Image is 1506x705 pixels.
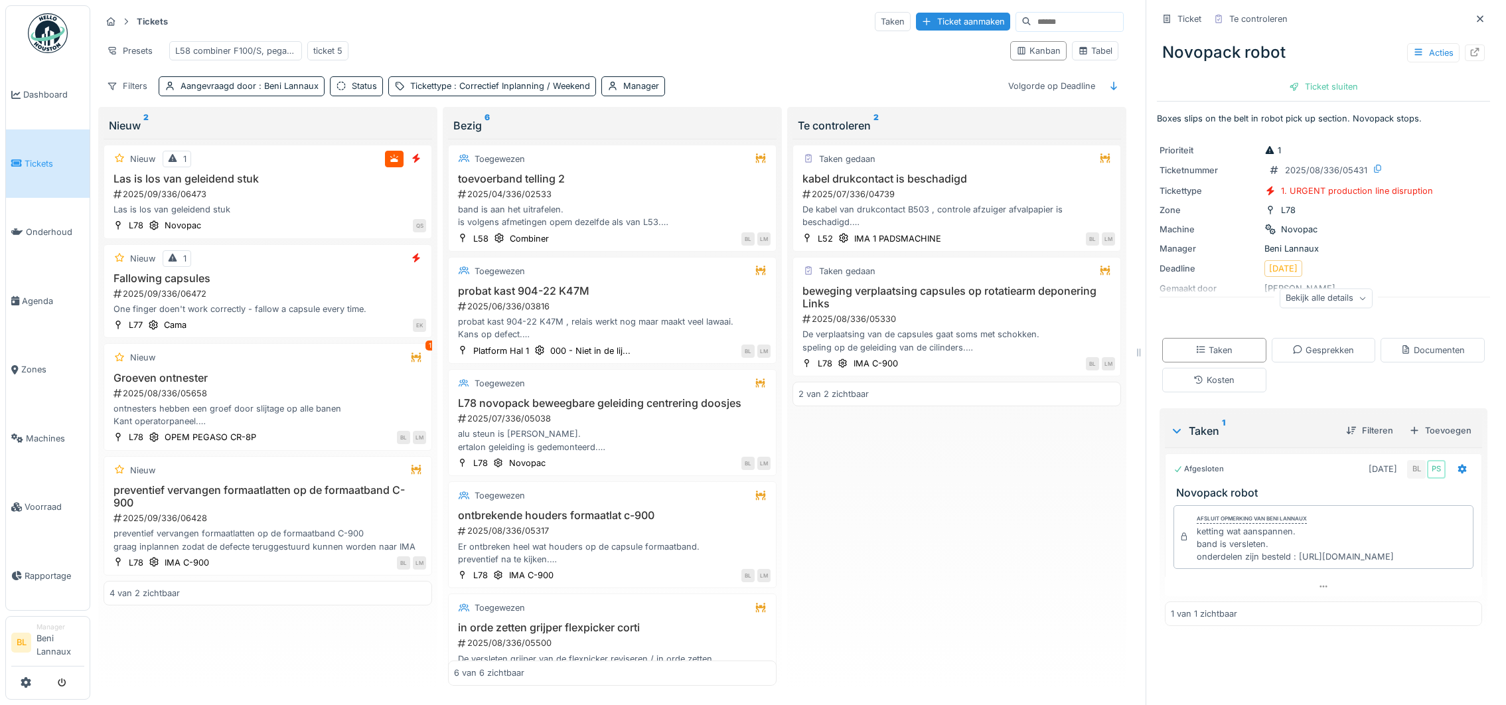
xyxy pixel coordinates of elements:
[175,44,296,57] div: L58 combiner F100/S, pegaso 1400, novopac
[110,203,426,216] div: Las is los van geleidend stuk
[801,313,1115,325] div: 2025/08/336/05330
[473,232,489,245] div: L58
[798,285,1115,310] h3: beweging verplaatsing capsules op rotatiearm deponering Links
[1281,185,1433,197] div: 1. URGENT production line disruption
[798,388,869,400] div: 2 van 2 zichtbaar
[6,335,90,404] a: Zones
[1102,232,1115,246] div: LM
[110,402,426,428] div: ontnesters hebben een groef door slijtage op alle banen Kant operatorpaneel. Hierdoor werkt het o...
[130,153,155,165] div: Nieuw
[130,464,155,477] div: Nieuw
[454,621,771,634] h3: in orde zetten grijper flexpicker corti
[454,540,771,566] div: Er ontbreken heel wat houders op de capsule formaatband. preventief na te kijken. reinigen, er pl...
[475,489,525,502] div: Toegewezen
[741,569,755,582] div: BL
[457,637,771,649] div: 2025/08/336/05500
[873,118,879,133] sup: 2
[6,60,90,129] a: Dashboard
[818,357,832,370] div: L78
[475,153,525,165] div: Toegewezen
[1160,242,1487,255] div: Beni Lannaux
[457,524,771,537] div: 2025/08/336/05317
[101,76,153,96] div: Filters
[757,569,771,582] div: LM
[110,527,426,552] div: preventief vervangen formaatlatten op de formaatband C-900 graag inplannen zodat de defecte terug...
[916,13,1010,31] div: Ticket aanmaken
[110,372,426,384] h3: Groeven ontnester
[798,118,1116,133] div: Te controleren
[183,153,187,165] div: 1
[28,13,68,53] img: Badge_color-CXgf-gQk.svg
[6,267,90,336] a: Agenda
[454,667,524,680] div: 6 van 6 zichtbaar
[256,81,319,91] span: : Beni Lannaux
[741,457,755,470] div: BL
[1157,112,1490,125] p: Boxes slips on the belt in robot pick up section. Novopack stops.
[1292,344,1354,356] div: Gesprekken
[165,219,201,232] div: Novopac
[473,569,488,582] div: L78
[1102,357,1115,370] div: LM
[1086,232,1099,246] div: BL
[26,226,84,238] span: Onderhoud
[129,319,143,331] div: L77
[854,357,898,370] div: IMA C-900
[6,129,90,198] a: Tickets
[21,363,84,376] span: Zones
[509,457,546,469] div: Novopac
[130,252,155,265] div: Nieuw
[22,295,84,307] span: Agenda
[454,653,771,678] div: De versleten grijper van de flexpicker reviseren / in orde zetten. versleten staat in het schap v...
[801,188,1115,200] div: 2025/07/336/04739
[1341,422,1398,439] div: Filteren
[1160,242,1259,255] div: Manager
[454,173,771,185] h3: toevoerband telling 2
[1284,78,1363,96] div: Ticket sluiten
[109,118,427,133] div: Nieuw
[1173,463,1224,475] div: Afgesloten
[454,285,771,297] h3: probat kast 904-22 K47M
[6,473,90,542] a: Voorraad
[1160,164,1259,177] div: Ticketnummer
[165,431,256,443] div: OPEM PEGASO CR-8P
[130,351,155,364] div: Nieuw
[1404,422,1477,439] div: Toevoegen
[623,80,659,92] div: Manager
[1086,357,1099,370] div: BL
[798,328,1115,353] div: De verplaatsing van de capsules gaat soms met schokken. speling op de geleiding van de cilinders....
[798,173,1115,185] h3: kabel drukcontact is beschadigd
[1160,204,1259,216] div: Zone
[475,377,525,390] div: Toegewezen
[454,203,771,228] div: band is aan het uitrafelen. is volgens afmetingen opem dezelfde als van L53. Invoerband telling c...
[164,319,187,331] div: Cama
[473,345,529,357] div: Platform Hal 1
[129,219,143,232] div: L78
[1281,204,1296,216] div: L78
[819,265,875,277] div: Taken gedaan
[183,252,187,265] div: 1
[1407,460,1426,479] div: BL
[25,501,84,513] span: Voorraad
[475,265,525,277] div: Toegewezen
[112,512,426,524] div: 2025/09/336/06428
[110,303,426,315] div: One finger doen't work correctly - fallow a capsule every time.
[313,44,342,57] div: ticket 5
[1176,487,1476,499] h3: Novopack robot
[413,556,426,570] div: LM
[413,319,426,332] div: EK
[112,188,426,200] div: 2025/09/336/06473
[6,198,90,267] a: Onderhoud
[25,157,84,170] span: Tickets
[1160,262,1259,275] div: Deadline
[112,387,426,400] div: 2025/08/336/05658
[1157,35,1490,70] div: Novopack robot
[1160,223,1259,236] div: Machine
[757,457,771,470] div: LM
[475,601,525,614] div: Toegewezen
[741,345,755,358] div: BL
[1016,44,1061,57] div: Kanban
[37,622,84,632] div: Manager
[181,80,319,92] div: Aangevraagd door
[1369,463,1397,475] div: [DATE]
[453,118,771,133] div: Bezig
